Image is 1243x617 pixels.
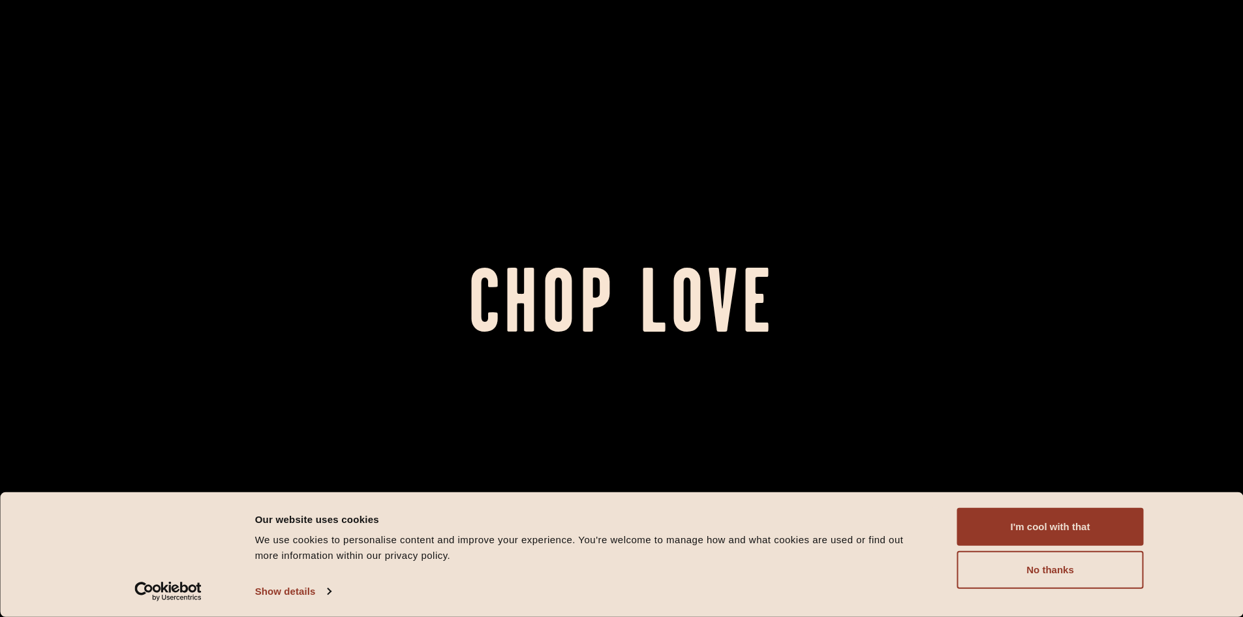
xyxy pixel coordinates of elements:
[255,582,331,601] a: Show details
[957,508,1144,546] button: I'm cool with that
[957,551,1144,589] button: No thanks
[111,582,225,601] a: Usercentrics Cookiebot - opens in a new window
[255,511,928,527] div: Our website uses cookies
[255,532,928,563] div: We use cookies to personalise content and improve your experience. You're welcome to manage how a...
